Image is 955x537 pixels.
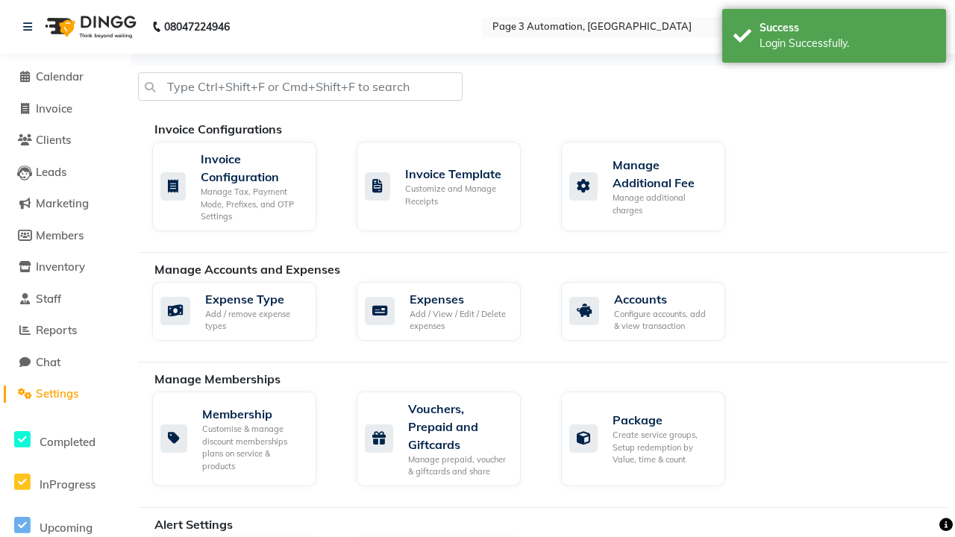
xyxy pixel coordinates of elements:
a: MembershipCustomise & manage discount memberships plans on service & products [152,392,334,486]
a: Calendar [4,69,127,86]
div: Customise & manage discount memberships plans on service & products [202,423,304,472]
div: Add / remove expense types [205,308,304,333]
span: Settings [36,386,78,401]
div: Manage Tax, Payment Mode, Prefixes, and OTP Settings [201,186,304,223]
div: Invoice Template [405,165,509,183]
div: Manage additional charges [613,192,713,216]
span: Reports [36,323,77,337]
span: Inventory [36,260,85,274]
a: Expense TypeAdd / remove expense types [152,282,334,341]
a: PackageCreate service groups, Setup redemption by Value, time & count [561,392,743,486]
div: Expense Type [205,290,304,308]
a: Invoice ConfigurationManage Tax, Payment Mode, Prefixes, and OTP Settings [152,142,334,231]
span: Members [36,228,84,242]
a: Invoice TemplateCustomize and Manage Receipts [357,142,539,231]
a: Staff [4,291,127,308]
div: Login Successfully. [760,36,935,51]
a: Reports [4,322,127,339]
a: Chat [4,354,127,371]
input: Type Ctrl+Shift+F or Cmd+Shift+F to search [138,72,463,101]
b: 08047224946 [164,6,230,48]
span: Upcoming [40,521,93,535]
div: Create service groups, Setup redemption by Value, time & count [613,429,713,466]
div: Configure accounts, add & view transaction [614,308,713,333]
div: Success [760,20,935,36]
div: Manage Additional Fee [613,156,713,192]
a: Members [4,227,127,245]
div: Customize and Manage Receipts [405,183,509,207]
a: ExpensesAdd / View / Edit / Delete expenses [357,282,539,341]
div: Manage prepaid, voucher & giftcards and share [408,453,509,478]
div: Membership [202,405,304,423]
span: Marketing [36,196,89,210]
span: Invoice [36,101,72,116]
a: Manage Additional FeeManage additional charges [561,142,743,231]
span: Chat [36,355,60,369]
a: Leads [4,164,127,181]
a: Invoice [4,101,127,118]
a: Inventory [4,259,127,276]
a: Settings [4,386,127,403]
span: Staff [36,292,61,306]
span: Calendar [36,69,84,84]
div: Accounts [614,290,713,308]
a: Vouchers, Prepaid and GiftcardsManage prepaid, voucher & giftcards and share [357,392,539,486]
div: Expenses [410,290,509,308]
span: Clients [36,133,71,147]
div: Vouchers, Prepaid and Giftcards [408,400,509,453]
a: Marketing [4,195,127,213]
a: AccountsConfigure accounts, add & view transaction [561,282,743,341]
img: logo [38,6,140,48]
div: Add / View / Edit / Delete expenses [410,308,509,333]
span: Leads [36,165,66,179]
a: Clients [4,132,127,149]
span: Completed [40,435,95,449]
span: InProgress [40,477,95,492]
div: Package [613,411,713,429]
div: Invoice Configuration [201,150,304,186]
